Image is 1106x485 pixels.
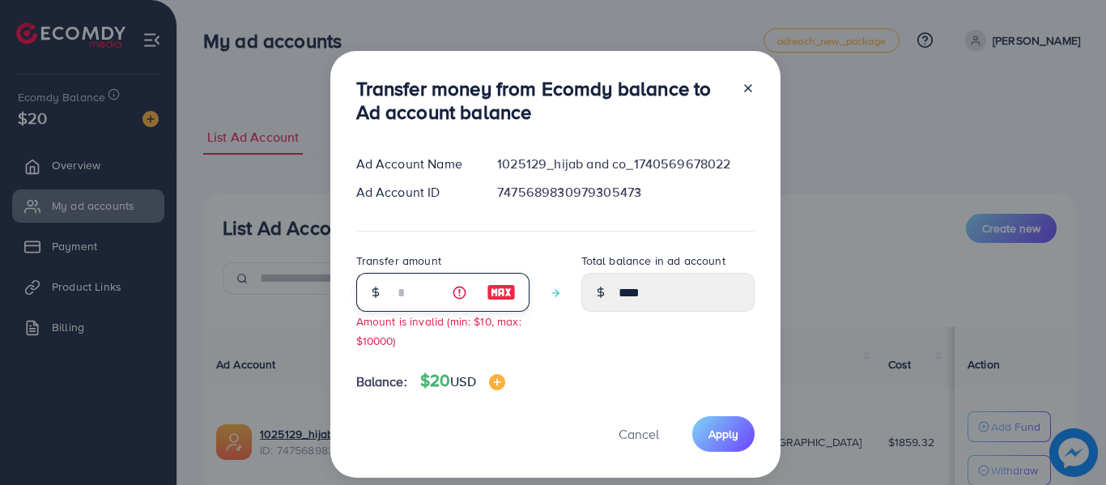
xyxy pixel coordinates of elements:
div: 7475689830979305473 [484,183,767,202]
label: Transfer amount [356,253,441,269]
span: USD [450,372,475,390]
div: Ad Account Name [343,155,485,173]
small: Amount is invalid (min: $10, max: $10000) [356,313,521,347]
div: Ad Account ID [343,183,485,202]
span: Balance: [356,372,407,391]
div: 1025129_hijab and co_1740569678022 [484,155,767,173]
button: Cancel [598,416,679,451]
h4: $20 [420,371,505,391]
h3: Transfer money from Ecomdy balance to Ad account balance [356,77,729,124]
span: Cancel [619,425,659,443]
img: image [487,283,516,302]
span: Apply [708,426,738,442]
img: image [489,374,505,390]
label: Total balance in ad account [581,253,725,269]
button: Apply [692,416,755,451]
